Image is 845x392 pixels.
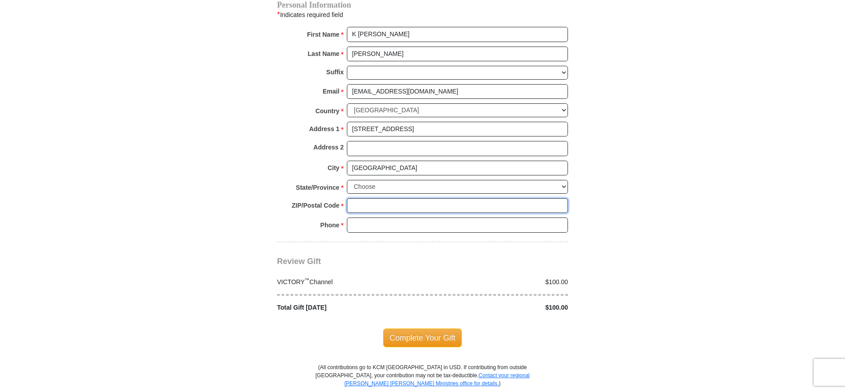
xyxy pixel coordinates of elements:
strong: ZIP/Postal Code [292,199,340,212]
div: $100.00 [422,277,573,287]
strong: Last Name [308,47,340,60]
span: Review Gift [277,257,321,266]
strong: First Name [307,28,339,41]
strong: State/Province [296,181,339,194]
span: Complete Your Gift [383,328,462,347]
h4: Personal Information [277,1,568,9]
div: Total Gift [DATE] [273,303,423,312]
sup: ™ [305,277,310,282]
strong: Country [316,105,340,117]
strong: Phone [320,219,340,231]
strong: City [328,162,339,174]
div: VICTORY Channel [273,277,423,287]
strong: Address 2 [313,141,344,153]
a: Contact your regional [PERSON_NAME] [PERSON_NAME] Ministries office for details. [344,372,529,387]
strong: Suffix [326,66,344,78]
div: Indicates required field [277,9,568,21]
strong: Email [323,85,339,98]
strong: Address 1 [309,123,340,135]
div: $100.00 [422,303,573,312]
